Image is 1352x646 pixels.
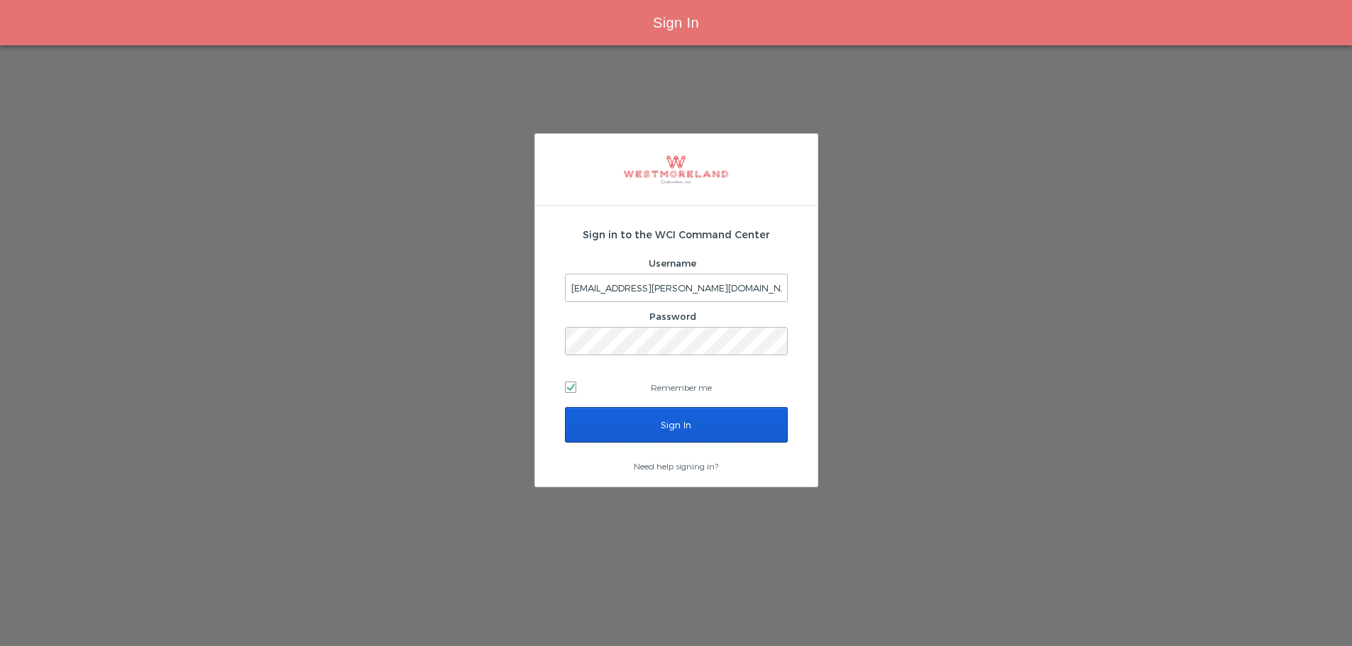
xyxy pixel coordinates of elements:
input: Sign In [565,407,788,442]
label: Remember me [565,377,788,398]
span: Sign In [653,15,699,30]
label: Password [649,311,696,322]
label: Username [649,257,696,269]
a: Need help signing in? [634,461,718,471]
h2: Sign in to the WCI Command Center [565,227,788,242]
